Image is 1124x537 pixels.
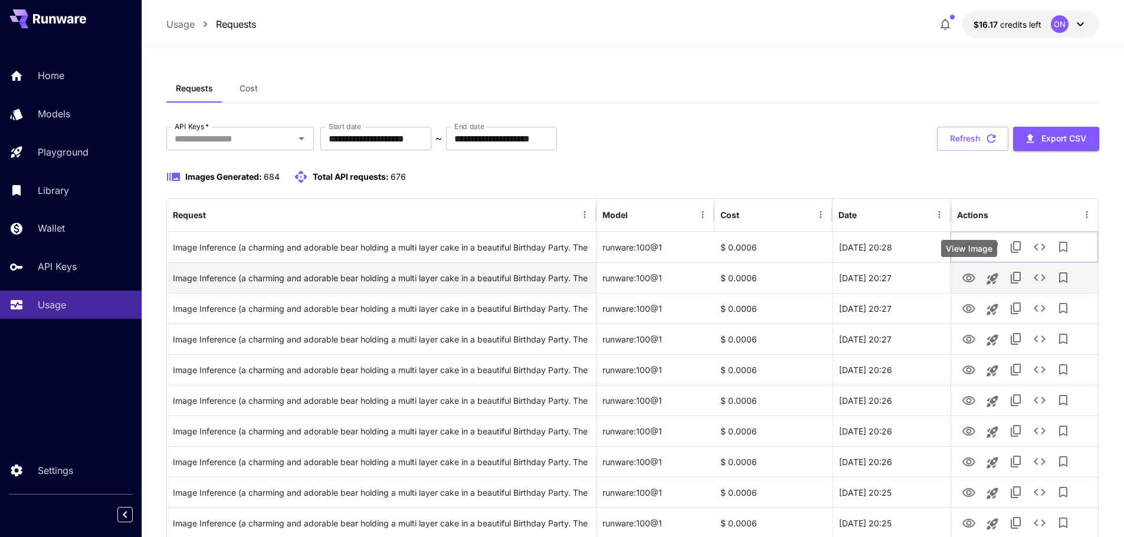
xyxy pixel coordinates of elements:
button: Collapse sidebar [117,507,133,522]
button: View Image [957,265,981,289]
div: Cost [720,210,739,220]
div: runware:100@1 [597,446,715,477]
button: Copy TaskUUID [1004,388,1028,412]
button: View Image [957,235,981,259]
button: See details [1028,266,1051,289]
div: Click to copy prompt [173,447,590,477]
button: Menu [931,206,948,223]
button: Add to library [1051,266,1075,289]
div: 27 Aug, 2025 20:26 [833,385,951,416]
div: runware:100@1 [597,262,715,293]
button: Copy TaskUUID [1004,296,1028,320]
button: Launch in playground [981,420,1004,444]
button: See details [1028,327,1051,351]
button: Copy TaskUUID [1004,419,1028,443]
button: Copy TaskUUID [1004,327,1028,351]
nav: breadcrumb [166,17,256,31]
div: Click to copy prompt [173,263,590,293]
span: 684 [264,172,280,182]
button: Launch in playground [981,236,1004,260]
button: $16.16711ON [962,11,1099,38]
label: API Keys [175,121,209,131]
button: View Image [957,388,981,412]
p: API Keys [38,259,77,274]
div: $ 0.0006 [715,385,833,416]
div: Actions [957,210,988,220]
button: Launch in playground [981,390,1004,413]
button: Launch in playground [981,359,1004,383]
button: Sort [740,206,757,223]
div: 27 Aug, 2025 20:27 [833,293,951,324]
div: runware:100@1 [597,324,715,354]
p: Home [38,68,64,83]
button: Launch in playground [981,451,1004,475]
button: View Image [957,419,981,443]
p: Models [38,107,70,121]
span: Cost [240,83,258,94]
button: View Image [957,510,981,535]
button: Add to library [1051,327,1075,351]
button: Copy TaskUUID [1004,266,1028,289]
button: Copy TaskUUID [1004,358,1028,381]
button: See details [1028,388,1051,412]
p: Usage [166,17,195,31]
div: Collapse sidebar [126,504,142,525]
div: runware:100@1 [597,293,715,324]
button: Launch in playground [981,328,1004,352]
a: Requests [216,17,256,31]
button: Add to library [1051,235,1075,259]
button: Copy TaskUUID [1004,235,1028,259]
div: $ 0.0006 [715,477,833,508]
div: 27 Aug, 2025 20:26 [833,416,951,446]
button: Menu [1079,206,1095,223]
button: Launch in playground [981,512,1004,536]
button: Menu [812,206,829,223]
button: See details [1028,480,1051,504]
div: runware:100@1 [597,232,715,262]
div: $ 0.0006 [715,262,833,293]
button: See details [1028,450,1051,473]
div: $ 0.0006 [715,293,833,324]
button: View Image [957,480,981,504]
button: Launch in playground [981,482,1004,505]
div: 27 Aug, 2025 20:27 [833,324,951,354]
button: See details [1028,358,1051,381]
div: Click to copy prompt [173,477,590,508]
button: See details [1028,511,1051,535]
div: ON [1051,15,1069,33]
label: End date [454,121,484,131]
p: Wallet [38,221,65,235]
button: Sort [629,206,645,223]
div: 27 Aug, 2025 20:27 [833,262,951,293]
span: credits left [1000,19,1041,29]
button: Add to library [1051,419,1075,443]
span: $16.17 [974,19,1000,29]
div: Click to copy prompt [173,416,590,446]
span: Total API requests: [313,172,389,182]
button: View Image [957,296,981,320]
div: 27 Aug, 2025 20:26 [833,354,951,385]
button: Copy TaskUUID [1004,511,1028,535]
button: View Image [957,449,981,473]
button: View Image [957,327,981,351]
button: Open [293,130,310,147]
button: Launch in playground [981,298,1004,321]
div: $16.16711 [974,18,1041,31]
p: Usage [38,298,66,312]
div: Click to copy prompt [173,232,590,262]
div: Click to copy prompt [173,355,590,385]
button: Sort [858,206,874,223]
div: Click to copy prompt [173,386,590,416]
button: See details [1028,296,1051,320]
p: Library [38,183,69,197]
div: $ 0.0006 [715,232,833,262]
div: Model [602,210,628,220]
div: 27 Aug, 2025 20:25 [833,477,951,508]
div: runware:100@1 [597,416,715,446]
button: Refresh [937,127,1008,151]
button: Launch in playground [981,267,1004,291]
div: runware:100@1 [597,477,715,508]
button: Copy TaskUUID [1004,480,1028,504]
button: Menu [694,206,711,223]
